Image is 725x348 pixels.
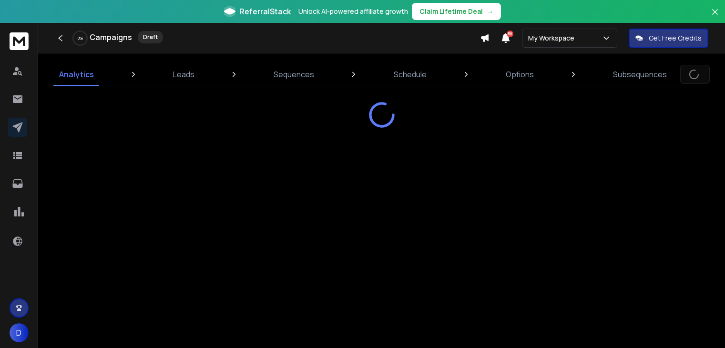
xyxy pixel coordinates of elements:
[90,31,132,43] h1: Campaigns
[507,31,513,37] span: 50
[607,63,673,86] a: Subsequences
[412,3,501,20] button: Claim Lifetime Deal→
[274,69,314,80] p: Sequences
[10,323,29,342] button: D
[53,63,100,86] a: Analytics
[298,7,408,16] p: Unlock AI-powered affiliate growth
[167,63,200,86] a: Leads
[268,63,320,86] a: Sequences
[709,6,721,29] button: Close banner
[506,69,534,80] p: Options
[487,7,493,16] span: →
[138,31,163,43] div: Draft
[629,29,708,48] button: Get Free Credits
[528,33,578,43] p: My Workspace
[394,69,427,80] p: Schedule
[78,35,83,41] p: 0 %
[500,63,540,86] a: Options
[649,33,702,43] p: Get Free Credits
[388,63,432,86] a: Schedule
[59,69,94,80] p: Analytics
[173,69,194,80] p: Leads
[239,6,291,17] span: ReferralStack
[613,69,667,80] p: Subsequences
